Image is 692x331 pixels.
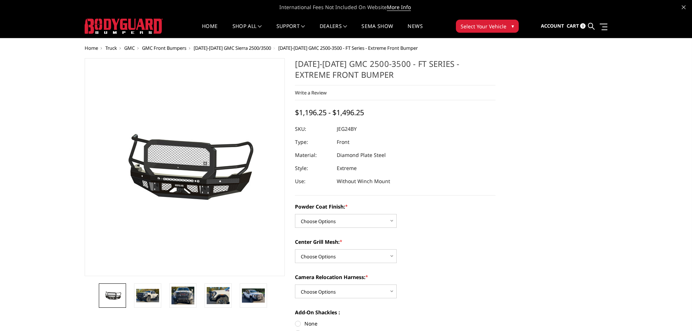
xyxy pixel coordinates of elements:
a: Cart 0 [567,16,586,36]
label: Add-On Shackles : [295,308,495,316]
span: Cart [567,23,579,29]
a: Dealers [320,24,347,38]
a: SEMA Show [361,24,393,38]
label: None [295,320,495,327]
a: Truck [105,45,117,51]
h1: [DATE]-[DATE] GMC 2500-3500 - FT Series - Extreme Front Bumper [295,58,495,85]
dt: Use: [295,175,331,188]
dd: Without Winch Mount [337,175,390,188]
span: [DATE]-[DATE] GMC 2500-3500 - FT Series - Extreme Front Bumper [278,45,418,51]
img: 2024-2025 GMC 2500-3500 - FT Series - Extreme Front Bumper [136,289,159,302]
a: GMC Front Bumpers [142,45,186,51]
iframe: Chat Widget [656,296,692,331]
span: Select Your Vehicle [461,23,506,30]
a: Write a Review [295,89,327,96]
img: 2024-2025 GMC 2500-3500 - FT Series - Extreme Front Bumper [171,287,194,305]
a: [DATE]-[DATE] GMC Sierra 2500/3500 [194,45,271,51]
a: News [408,24,422,38]
a: shop all [232,24,262,38]
dd: JEG24BY [337,122,357,136]
dt: SKU: [295,122,331,136]
a: GMC [124,45,135,51]
dt: Material: [295,149,331,162]
a: Home [85,45,98,51]
img: 2024-2025 GMC 2500-3500 - FT Series - Extreme Front Bumper [207,287,230,304]
span: $1,196.25 - $1,496.25 [295,108,364,117]
label: Camera Relocation Harness: [295,273,495,281]
dd: Diamond Plate Steel [337,149,386,162]
img: 2024-2025 GMC 2500-3500 - FT Series - Extreme Front Bumper [242,288,265,302]
a: 2024-2025 GMC 2500-3500 - FT Series - Extreme Front Bumper [85,58,285,276]
a: Support [276,24,305,38]
dt: Type: [295,136,331,149]
img: BODYGUARD BUMPERS [85,19,163,34]
span: 0 [580,23,586,29]
a: Account [541,16,564,36]
img: 2024-2025 GMC 2500-3500 - FT Series - Extreme Front Bumper [101,290,124,301]
span: ▾ [511,22,514,30]
dt: Style: [295,162,331,175]
a: More Info [387,4,411,11]
button: Select Your Vehicle [456,20,519,33]
dd: Extreme [337,162,357,175]
dd: Front [337,136,349,149]
span: Account [541,23,564,29]
a: Home [202,24,218,38]
label: Center Grill Mesh: [295,238,495,246]
label: Powder Coat Finish: [295,203,495,210]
